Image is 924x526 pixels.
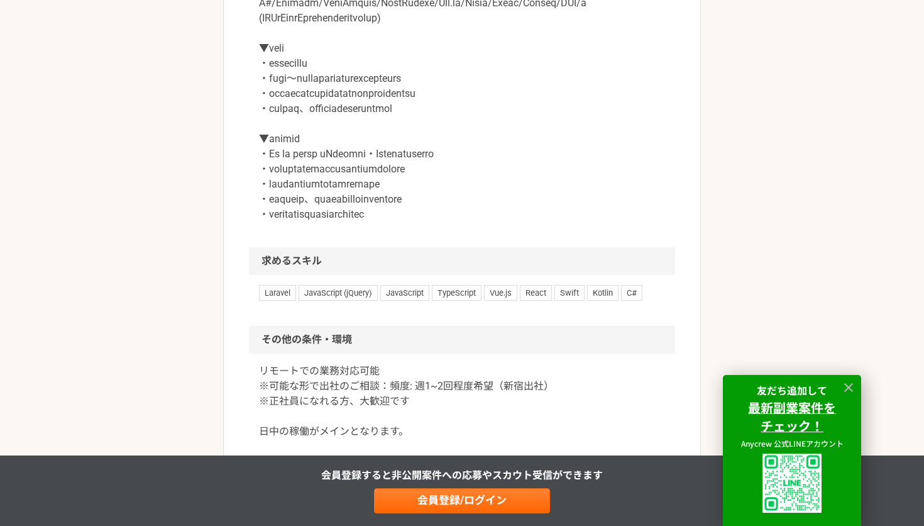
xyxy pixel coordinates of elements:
[374,488,550,513] a: 会員登録/ログイン
[249,247,675,275] h2: 求めるスキル
[259,364,665,439] p: リモートでの業務対応可能 ※可能な形で出社のご相談：頻度: 週1~2回程度希望（新宿出社） ※正社員になれる方、大歓迎です 日中の稼働がメインとなります。
[748,398,836,417] strong: 最新副業案件を
[520,285,552,300] span: React
[321,468,603,483] p: 会員登録すると非公開案件への応募やスカウト受信ができます
[757,383,827,398] strong: 友だち追加して
[748,401,836,416] a: 最新副業案件を
[259,285,296,300] span: Laravel
[484,285,517,300] span: Vue.js
[761,417,823,435] strong: チェック！
[249,326,675,354] h2: その他の条件・環境
[380,285,429,300] span: JavaScript
[762,454,822,513] img: uploaded%2F9x3B4GYyuJhK5sXzQK62fPT6XL62%2F_1i3i91es70ratxpc0n6.png
[554,285,585,300] span: Swift
[587,285,619,300] span: Kotlin
[761,419,823,434] a: チェック！
[621,285,642,300] span: C#
[741,438,844,449] span: Anycrew 公式LINEアカウント
[432,285,481,300] span: TypeScript
[299,285,378,300] span: JavaScript (jQuery)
